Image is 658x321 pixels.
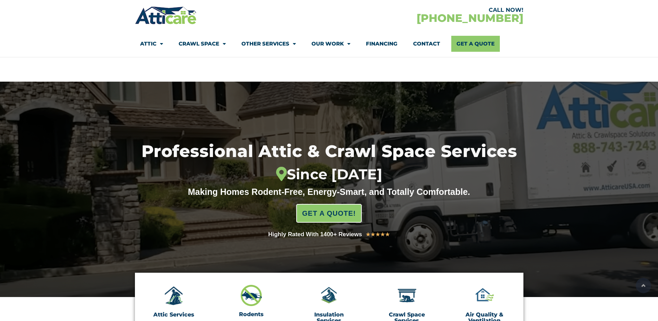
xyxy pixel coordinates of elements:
a: Other Services [241,36,296,52]
i: ★ [366,230,370,239]
a: Get A Quote [451,36,500,52]
span: GET A QUOTE! [302,206,356,220]
div: 5/5 [366,230,390,239]
a: Crawl Space [179,36,226,52]
a: Our Work [311,36,350,52]
i: ★ [370,230,375,239]
div: Since [DATE] [103,166,555,183]
a: Rodents [239,311,264,318]
i: ★ [385,230,390,239]
i: ★ [375,230,380,239]
i: ★ [380,230,385,239]
div: Highly Rated With 1400+ Reviews [268,230,362,239]
div: Making Homes Rodent-Free, Energy-Smart, and Totally Comfortable. [175,187,484,197]
a: GET A QUOTE! [296,204,362,223]
nav: Menu [140,36,518,52]
a: Contact [413,36,440,52]
a: Attic Services [153,311,194,318]
a: Financing [366,36,398,52]
div: CALL NOW! [329,7,523,13]
h1: Professional Attic & Crawl Space Services [103,143,555,183]
a: Attic [140,36,163,52]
